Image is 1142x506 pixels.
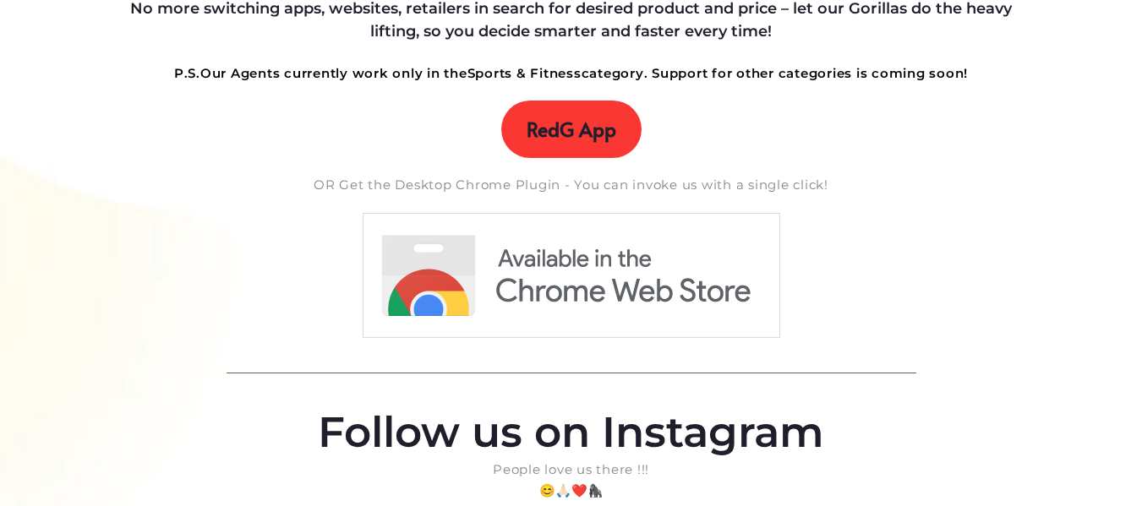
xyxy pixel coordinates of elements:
[174,65,200,81] strong: P.S.
[527,117,616,141] span: RedG App
[112,480,1031,502] p: 😊🙏🏻❤️🦍
[112,175,1031,195] h5: OR Get the Desktop Chrome Plugin - You can invoke us with a single click!
[112,460,1031,480] h6: People love us there !!!
[112,407,1031,458] h2: Follow us on Instagram
[174,65,968,81] strong: Our Agents currently work only in the category. Support for other categories is coming soon!
[467,65,582,81] strong: Sports & Fitness
[362,212,781,339] img: RedGorillas Shopping App!
[501,101,642,158] a: RedG App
